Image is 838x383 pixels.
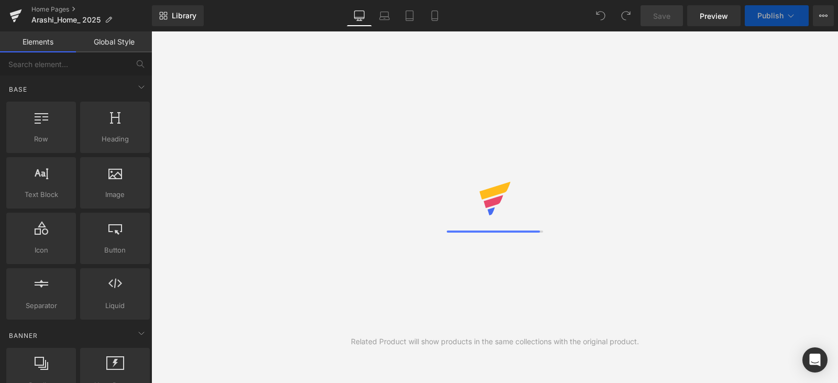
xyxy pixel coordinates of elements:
span: Row [9,134,73,145]
span: Button [83,245,147,256]
button: Publish [745,5,809,26]
span: Banner [8,331,39,341]
span: Publish [757,12,784,20]
a: Preview [687,5,741,26]
a: New Library [152,5,204,26]
a: Tablet [397,5,422,26]
span: Save [653,10,670,21]
a: Mobile [422,5,447,26]
button: Redo [615,5,636,26]
div: Related Product will show products in the same collections with the original product. [351,336,639,347]
span: Separator [9,300,73,311]
span: Heading [83,134,147,145]
button: More [813,5,834,26]
button: Undo [590,5,611,26]
span: Preview [700,10,728,21]
a: Home Pages [31,5,152,14]
span: Base [8,84,28,94]
a: Desktop [347,5,372,26]
span: Arashi_Home_ 2025 [31,16,101,24]
a: Global Style [76,31,152,52]
span: Image [83,189,147,200]
span: Text Block [9,189,73,200]
span: Library [172,11,196,20]
a: Laptop [372,5,397,26]
span: Icon [9,245,73,256]
div: Open Intercom Messenger [802,347,828,373]
span: Liquid [83,300,147,311]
